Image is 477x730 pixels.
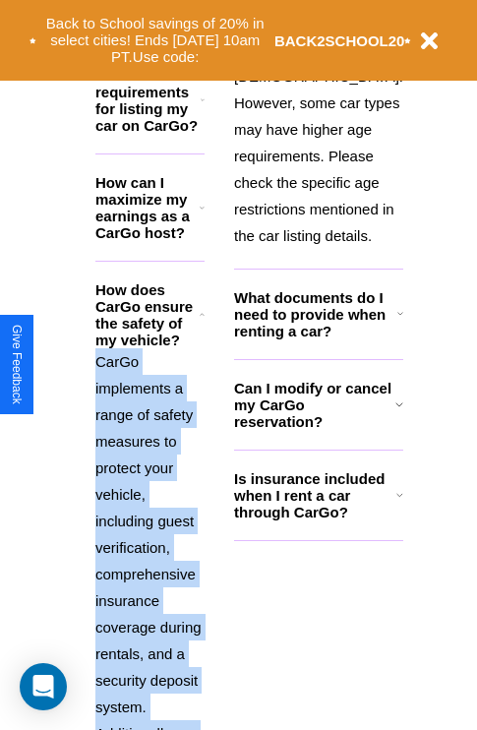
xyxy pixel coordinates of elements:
b: BACK2SCHOOL20 [274,32,405,49]
h3: Is insurance included when I rent a car through CarGo? [234,470,396,520]
h3: What are the requirements for listing my car on CarGo? [95,67,201,134]
h3: How does CarGo ensure the safety of my vehicle? [95,281,200,348]
h3: What documents do I need to provide when renting a car? [234,289,397,339]
button: Back to School savings of 20% in select cities! Ends [DATE] 10am PT.Use code: [36,10,274,71]
p: To rent a car with CarGo, you must be at least [DEMOGRAPHIC_DATA]. However, some car types may ha... [234,10,403,249]
div: Give Feedback [10,325,24,404]
h3: Can I modify or cancel my CarGo reservation? [234,380,395,430]
h3: How can I maximize my earnings as a CarGo host? [95,174,200,241]
div: Open Intercom Messenger [20,663,67,710]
